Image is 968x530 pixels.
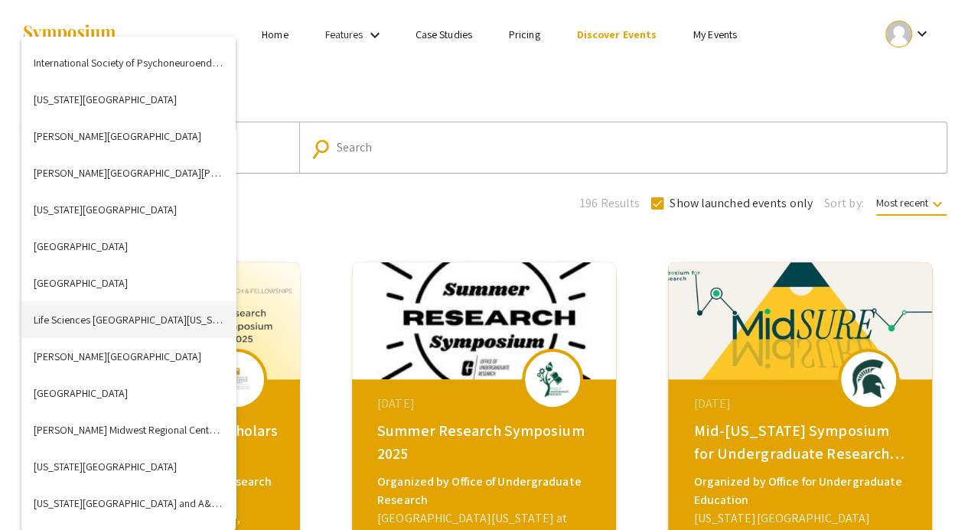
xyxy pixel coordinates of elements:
[21,154,236,191] button: [PERSON_NAME][GEOGRAPHIC_DATA][PERSON_NAME]
[21,191,236,228] button: [US_STATE][GEOGRAPHIC_DATA]
[21,411,236,448] button: [PERSON_NAME] Midwest Regional Center of Excellence (LSMRCE)
[21,265,236,301] button: [GEOGRAPHIC_DATA]
[21,228,236,265] button: [GEOGRAPHIC_DATA]
[21,81,236,118] button: [US_STATE][GEOGRAPHIC_DATA]
[21,448,236,485] button: [US_STATE][GEOGRAPHIC_DATA]
[21,118,236,154] button: [PERSON_NAME][GEOGRAPHIC_DATA]
[21,338,236,375] button: [PERSON_NAME][GEOGRAPHIC_DATA]
[21,485,236,522] button: [US_STATE][GEOGRAPHIC_DATA] and A&M - [GEOGRAPHIC_DATA]
[21,301,236,338] button: Life Sciences [GEOGRAPHIC_DATA][US_STATE] (LSSF)
[21,375,236,411] button: [GEOGRAPHIC_DATA]
[21,44,236,81] button: International Society of Psychoneuroendocrinology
